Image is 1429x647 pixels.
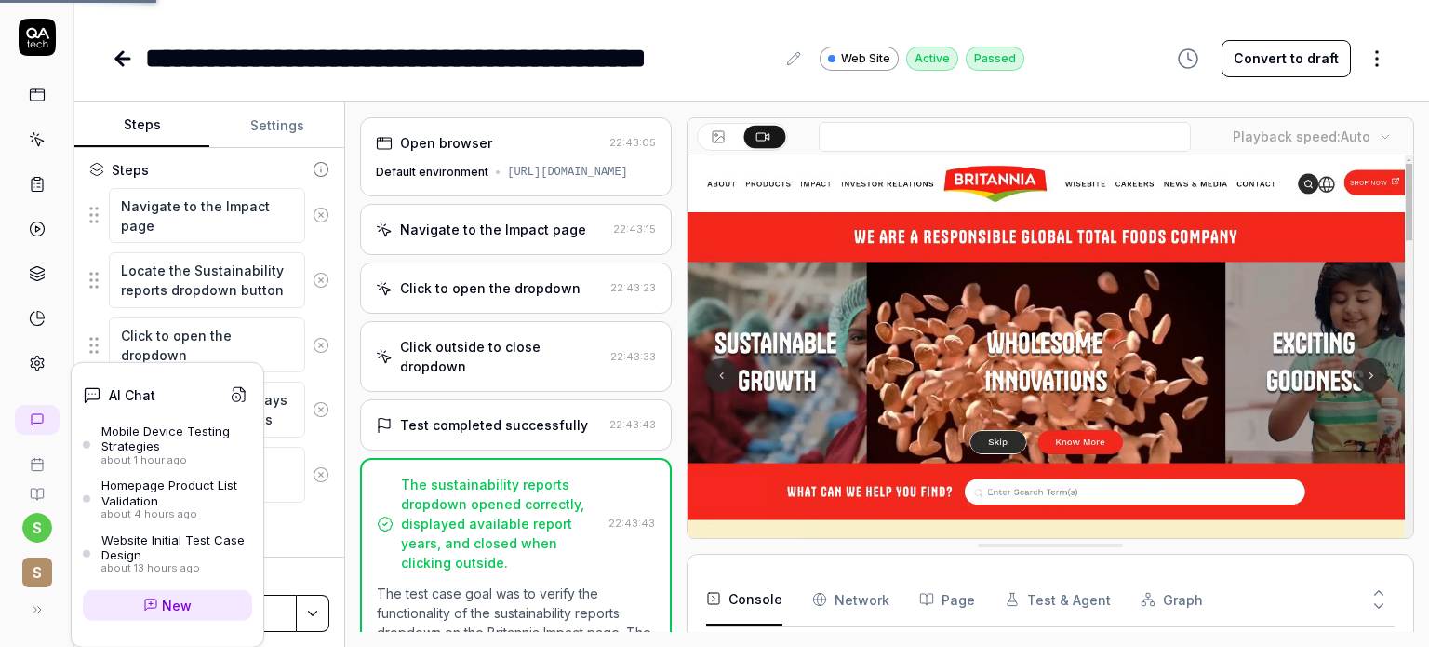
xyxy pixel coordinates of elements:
[15,405,60,435] a: New conversation
[400,415,588,435] div: Test completed successfully
[400,278,581,298] div: Click to open the dropdown
[812,573,889,626] button: Network
[507,164,628,181] div: [URL][DOMAIN_NAME]
[401,475,601,573] div: The sustainability reports dropdown opened correctly, displayed available report years, and close...
[609,418,656,431] time: 22:43:43
[305,327,336,364] button: Remove step
[613,222,656,236] time: 22:43:15
[83,590,252,621] a: New
[101,508,252,521] div: about 4 hours ago
[112,160,149,180] div: Steps
[101,478,252,508] div: Homepage Product List Validation
[305,196,336,234] button: Remove step
[919,573,975,626] button: Page
[376,164,488,181] div: Default environment
[820,46,899,71] a: Web Site
[209,103,344,148] button: Settings
[7,442,66,472] a: Book a call with us
[101,453,252,466] div: about 1 hour ago
[1141,573,1203,626] button: Graph
[400,133,492,153] div: Open browser
[966,47,1024,71] div: Passed
[101,562,252,575] div: about 13 hours ago
[608,517,655,530] time: 22:43:43
[7,472,66,502] a: Documentation
[22,558,52,587] span: S
[1005,573,1111,626] button: Test & Agent
[83,424,252,466] a: Mobile Device Testing Strategiesabout 1 hour ago
[109,385,155,405] h4: AI Chat
[162,596,192,615] span: New
[1166,40,1210,77] button: View version history
[89,251,329,309] div: Suggestions
[610,281,656,294] time: 22:43:23
[610,350,656,363] time: 22:43:33
[609,136,656,149] time: 22:43:05
[101,424,252,454] div: Mobile Device Testing Strategies
[400,337,603,376] div: Click outside to close dropdown
[305,262,336,299] button: Remove step
[101,532,252,562] div: Website Initial Test Case Design
[305,391,336,428] button: Remove step
[7,543,66,591] button: S
[906,47,958,71] div: Active
[1222,40,1351,77] button: Convert to draft
[83,478,252,520] a: Homepage Product List Validationabout 4 hours ago
[89,187,329,245] div: Suggestions
[400,220,586,239] div: Navigate to the Impact page
[89,317,329,374] div: Suggestions
[841,50,890,67] span: Web Site
[74,103,209,148] button: Steps
[1233,127,1370,146] div: Playback speed:
[22,513,52,543] button: s
[706,573,782,626] button: Console
[305,456,336,493] button: Remove step
[83,532,252,574] a: Website Initial Test Case Designabout 13 hours ago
